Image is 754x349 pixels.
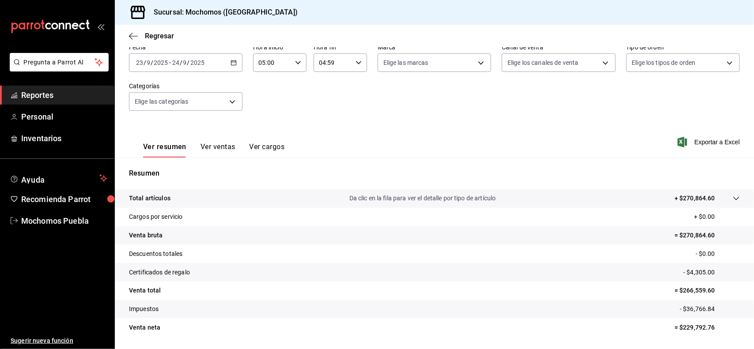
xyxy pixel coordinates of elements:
[143,143,284,158] div: navigation tabs
[97,23,104,30] button: open_drawer_menu
[10,53,109,71] button: Pregunta a Parrot AI
[694,212,740,221] p: + $0.00
[314,45,367,51] label: Hora fin
[129,323,160,332] p: Venta neta
[190,59,205,66] input: ----
[129,231,163,240] p: Venta bruta
[21,215,107,227] span: Mochomos Puebla
[129,168,740,179] p: Resumen
[21,89,107,101] span: Reportes
[502,45,615,51] label: Canal de venta
[129,286,161,295] p: Venta total
[129,83,242,90] label: Categorías
[144,59,146,66] span: /
[684,268,740,277] p: - $4,305.00
[21,173,96,184] span: Ayuda
[187,59,190,66] span: /
[378,45,491,51] label: Marca
[674,323,740,332] p: = $229,792.76
[626,45,740,51] label: Tipo de orden
[632,58,696,67] span: Elige los tipos de orden
[129,45,242,51] label: Fecha
[153,59,168,66] input: ----
[146,59,151,66] input: --
[24,58,95,67] span: Pregunta a Parrot AI
[147,7,298,18] h3: Sucursal: Mochomos ([GEOGRAPHIC_DATA])
[6,64,109,73] a: Pregunta a Parrot AI
[250,143,285,158] button: Ver cargos
[349,194,496,203] p: Da clic en la fila para ver el detalle por tipo de artículo
[201,143,235,158] button: Ver ventas
[145,32,174,40] span: Regresar
[151,59,153,66] span: /
[674,194,715,203] p: + $270,864.60
[172,59,180,66] input: --
[21,193,107,205] span: Recomienda Parrot
[180,59,182,66] span: /
[129,304,159,314] p: Impuestos
[679,137,740,147] button: Exportar a Excel
[135,97,189,106] span: Elige las categorías
[21,111,107,123] span: Personal
[169,59,171,66] span: -
[129,268,190,277] p: Certificados de regalo
[129,194,171,203] p: Total artículos
[674,231,740,240] p: = $270,864.60
[129,32,174,40] button: Regresar
[696,249,740,259] p: - $0.00
[21,132,107,144] span: Inventarios
[143,143,186,158] button: Ver resumen
[383,58,428,67] span: Elige las marcas
[183,59,187,66] input: --
[253,45,307,51] label: Hora inicio
[674,286,740,295] p: = $266,559.60
[129,249,182,259] p: Descuentos totales
[129,212,183,221] p: Cargos por servicio
[11,336,107,345] span: Sugerir nueva función
[508,58,578,67] span: Elige los canales de venta
[136,59,144,66] input: --
[680,304,740,314] p: - $36,766.84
